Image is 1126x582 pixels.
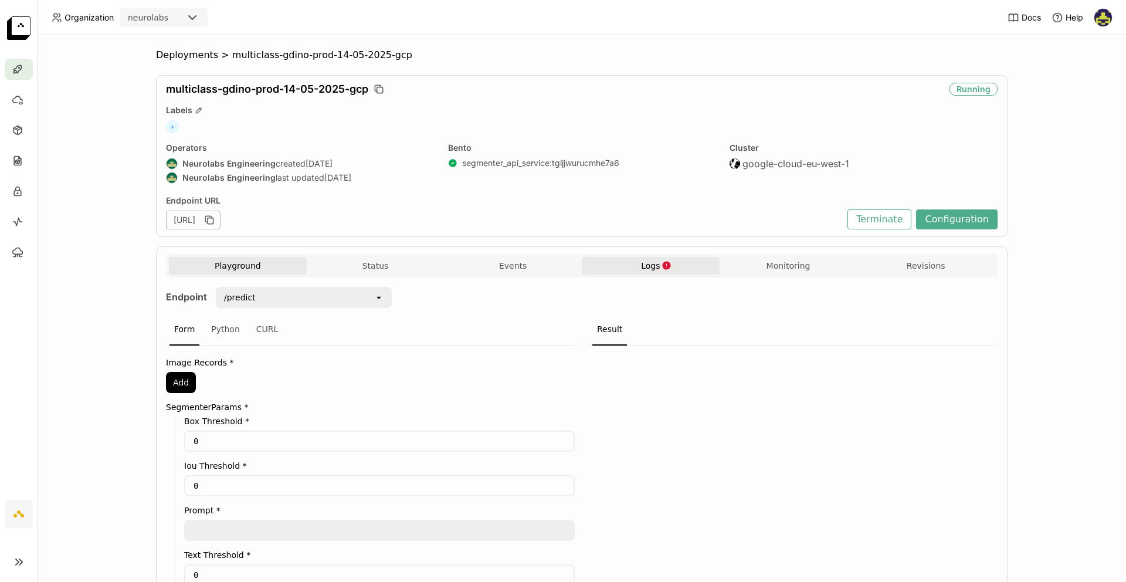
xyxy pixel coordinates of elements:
[232,49,412,61] span: multiclass-gdino-prod-14-05-2025-gcp
[847,209,911,229] button: Terminate
[742,158,849,170] span: google-cloud-eu-west-1
[462,158,619,168] a: segmenter_api_service:tgljjwurucmhe7a6
[184,417,575,426] label: Box Threshold *
[156,49,218,61] span: Deployments
[184,550,575,560] label: Text Threshold *
[166,291,207,303] strong: Endpoint
[182,172,276,183] strong: Neurolabs Engineering
[592,314,627,346] div: Result
[166,120,179,133] span: +
[166,402,575,412] label: SegmenterParams *
[166,143,434,153] div: Operators
[252,314,283,346] div: CURL
[1052,12,1083,23] div: Help
[166,105,998,116] div: Labels
[166,358,575,367] label: Image Records *
[730,143,998,153] div: Cluster
[641,260,660,271] span: Logs
[1008,12,1041,23] a: Docs
[949,83,998,96] div: Running
[166,83,368,96] span: multiclass-gdino-prod-14-05-2025-gcp
[65,12,114,23] span: Organization
[169,257,307,275] button: Playground
[166,172,434,184] div: last updated
[182,158,276,169] strong: Neurolabs Engineering
[184,461,575,471] label: Iou Threshold *
[257,292,258,303] input: Selected /predict.
[1066,12,1083,23] span: Help
[306,158,333,169] span: [DATE]
[720,257,857,275] button: Monitoring
[167,158,177,169] img: Neurolabs Engineering
[307,257,445,275] button: Status
[7,16,30,40] img: logo
[224,292,256,303] div: /predict
[374,293,384,302] svg: open
[218,49,232,61] span: >
[156,49,1008,61] nav: Breadcrumbs navigation
[916,209,998,229] button: Configuration
[169,12,171,24] input: Selected neurolabs.
[857,257,995,275] button: Revisions
[448,143,716,153] div: Bento
[444,257,582,275] button: Events
[128,12,168,23] div: neurolabs
[166,158,434,170] div: created
[167,172,177,183] img: Neurolabs Engineering
[169,314,199,346] div: Form
[206,314,245,346] div: Python
[1022,12,1041,23] span: Docs
[166,195,842,206] div: Endpoint URL
[184,506,575,515] label: Prompt *
[166,211,221,229] div: [URL]
[166,372,196,393] button: Add
[1094,9,1112,26] img: Farouk Ghallabi
[324,172,351,183] span: [DATE]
